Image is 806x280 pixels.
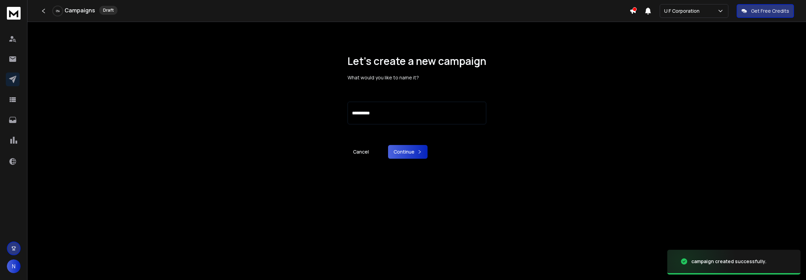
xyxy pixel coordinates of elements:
img: logo [7,7,21,20]
h1: Let’s create a new campaign [348,55,486,67]
p: 0 % [56,9,60,13]
button: Get Free Credits [737,4,794,18]
button: N [7,259,21,273]
p: Get Free Credits [751,8,789,14]
a: Cancel [348,145,374,159]
h1: Campaigns [65,6,95,14]
p: U F Corporation [664,8,702,14]
p: What would you like to name it? [348,74,486,81]
button: Continue [388,145,428,159]
div: Draft [99,6,117,15]
div: campaign created successfully. [691,258,767,265]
